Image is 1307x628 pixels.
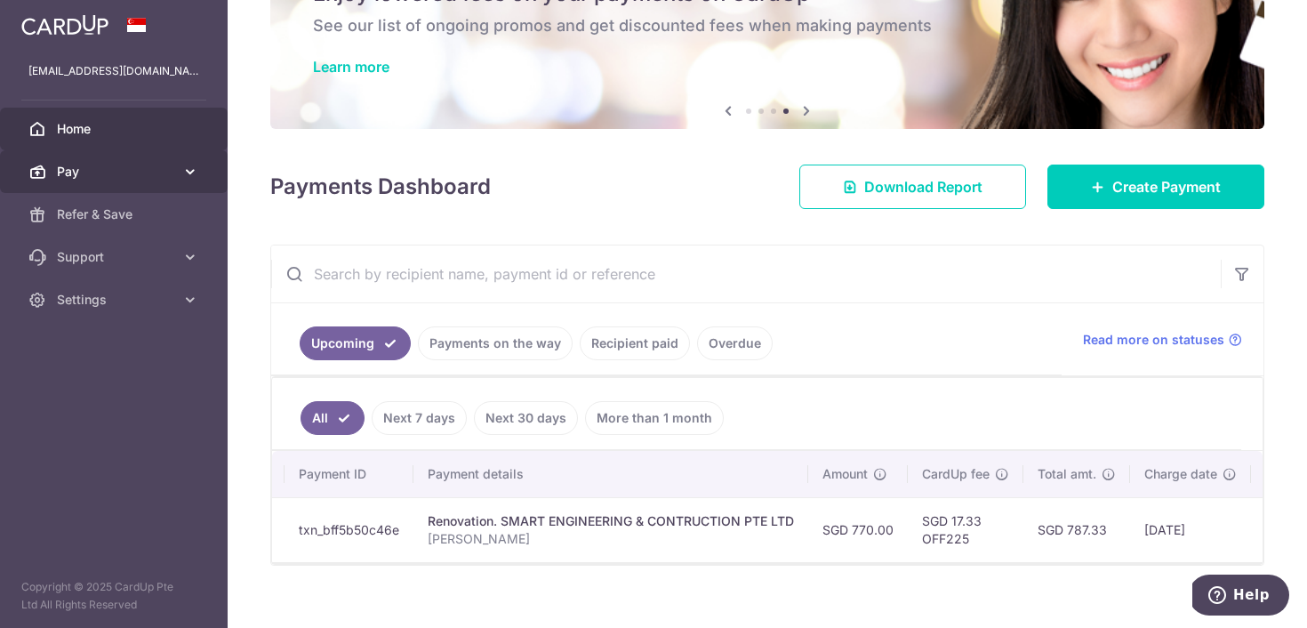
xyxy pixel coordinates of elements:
span: Read more on statuses [1083,331,1224,349]
td: txn_bff5b50c46e [285,497,413,562]
a: All [301,401,365,435]
span: Amount [822,465,868,483]
span: Pay [57,163,174,181]
input: Search by recipient name, payment id or reference [271,246,1221,302]
iframe: Opens a widget where you can find more information [1192,575,1289,619]
td: SGD 787.33 [1023,497,1130,562]
a: Learn more [313,58,389,76]
span: Settings [57,291,174,309]
a: Create Payment [1047,165,1264,209]
a: Upcoming [300,326,411,360]
a: Recipient paid [580,326,690,360]
a: Next 30 days [474,401,578,435]
div: Renovation. SMART ENGINEERING & CONTRUCTION PTE LTD [428,512,794,530]
span: Total amt. [1038,465,1096,483]
span: Support [57,248,174,266]
td: [DATE] [1130,497,1251,562]
p: [PERSON_NAME] [428,530,794,548]
th: Payment ID [285,451,413,497]
td: SGD 770.00 [808,497,908,562]
a: Download Report [799,165,1026,209]
a: Next 7 days [372,401,467,435]
img: CardUp [21,14,108,36]
td: SGD 17.33 OFF225 [908,497,1023,562]
a: Payments on the way [418,326,573,360]
span: Charge date [1144,465,1217,483]
h6: See our list of ongoing promos and get discounted fees when making payments [313,15,1222,36]
a: More than 1 month [585,401,724,435]
span: Create Payment [1112,176,1221,197]
a: Overdue [697,326,773,360]
a: Read more on statuses [1083,331,1242,349]
span: Home [57,120,174,138]
th: Payment details [413,451,808,497]
span: Download Report [864,176,982,197]
span: Refer & Save [57,205,174,223]
span: CardUp fee [922,465,990,483]
h4: Payments Dashboard [270,171,491,203]
p: [EMAIL_ADDRESS][DOMAIN_NAME] [28,62,199,80]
